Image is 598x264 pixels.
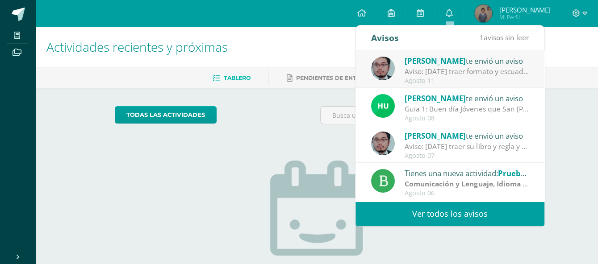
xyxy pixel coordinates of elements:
span: Actividades recientes y próximas [46,38,228,55]
a: Tablero [213,71,251,85]
img: 098cafaf3700ca7f8303d9d5b338d3b5.png [474,4,492,22]
div: Agosto 07 [405,152,529,160]
div: Agosto 06 [405,190,529,197]
a: Pendientes de entrega [287,71,372,85]
img: fd23069c3bd5c8dde97a66a86ce78287.png [371,94,395,118]
div: Agosto 08 [405,115,529,122]
input: Busca una actividad próxima aquí... [321,107,519,124]
span: 1 [480,33,484,42]
div: te envió un aviso [405,55,529,66]
img: 5fac68162d5e1b6fbd390a6ac50e103d.png [371,132,395,155]
span: Tablero [224,74,251,81]
div: Avisos [371,25,399,50]
div: Aviso: Mañana traer su libro y regla y rapidografo [405,141,529,152]
span: avisos sin leer [480,33,529,42]
span: [PERSON_NAME] [405,93,466,103]
div: Agosto 11 [405,77,529,85]
div: Aviso: Mañana traer formato y escuadra 30/60 y libro [405,66,529,77]
img: 5fac68162d5e1b6fbd390a6ac50e103d.png [371,57,395,80]
a: Ver todos los avisos [355,202,544,226]
div: | Prueba de Logro [405,179,529,189]
div: te envió un aviso [405,130,529,141]
strong: Comunicación y Lenguaje, Idioma Español [405,179,549,189]
span: [PERSON_NAME] [405,131,466,141]
div: Guia 1: Buen día Jóvenes que San Juan Bosco Y María Auxiliadora les Bendigan. Por medio del prese... [405,104,529,114]
div: Tienes una nueva actividad: [405,167,529,179]
span: [PERSON_NAME] [499,5,550,14]
span: Mi Perfil [499,13,550,21]
div: te envió un aviso [405,92,529,104]
span: [PERSON_NAME] [405,56,466,66]
a: todas las Actividades [115,106,217,124]
span: Pendientes de entrega [296,74,372,81]
span: Prueba de logro [498,168,556,178]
